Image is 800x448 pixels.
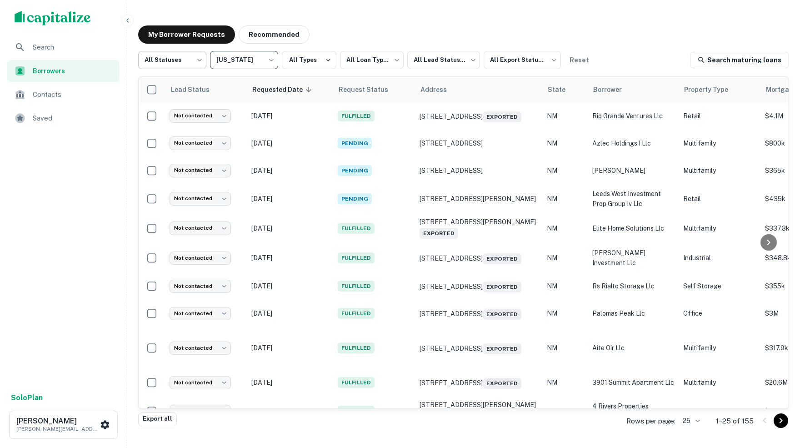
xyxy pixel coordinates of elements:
p: NM [547,223,583,233]
button: [PERSON_NAME][PERSON_NAME][EMAIL_ADDRESS][DOMAIN_NAME] [9,411,118,439]
p: Industrial [683,253,756,263]
p: Multifamily [683,223,756,233]
span: Pending [338,165,372,176]
th: Property Type [679,77,760,102]
p: Self Storage [683,281,756,291]
p: leeds west investment prop group iv llc [592,189,674,209]
p: [DATE] [251,343,329,353]
th: Address [415,77,542,102]
span: Fulfilled [338,252,375,263]
p: azlec holdings i llc [592,138,674,148]
p: Retail [683,111,756,121]
a: Saved [7,107,120,129]
p: rs rialto storage llc [592,281,674,291]
a: Search maturing loans [690,52,789,68]
div: Not contacted [170,376,231,389]
div: Not contacted [170,192,231,205]
span: Borrowers [33,66,114,76]
span: Fulfilled [338,223,375,234]
span: Exported [483,378,521,389]
p: [STREET_ADDRESS] [420,376,538,389]
div: All Lead Statuses [407,48,480,72]
a: Search [7,36,120,58]
p: 3901 summit apartment llc [592,378,674,388]
div: Not contacted [170,280,231,293]
p: NM [547,406,583,416]
p: rio grande ventures llc [592,111,674,121]
p: [STREET_ADDRESS] [420,280,538,292]
p: [DATE] [251,111,329,121]
span: Fulfilled [338,377,375,388]
iframe: Chat Widget [755,375,800,419]
p: [PERSON_NAME] [592,166,674,176]
th: State [542,77,588,102]
p: [DATE] [251,253,329,263]
p: elite home solutions llc [592,223,674,233]
div: Not contacted [170,164,231,177]
div: Borrowers [7,60,120,82]
a: SoloPlan [11,393,43,403]
div: Not contacted [170,405,231,418]
p: [STREET_ADDRESS] [420,166,538,175]
p: Multifamily [683,343,756,353]
p: 4 rivers properties albuquerque llc [592,401,674,421]
p: [STREET_ADDRESS][PERSON_NAME] [420,401,538,422]
span: Exported [483,309,521,320]
p: [DATE] [251,406,329,416]
p: NM [547,166,583,176]
p: [STREET_ADDRESS] [420,342,538,354]
p: [STREET_ADDRESS][PERSON_NAME] [420,195,538,203]
p: NM [547,308,583,318]
div: 25 [679,414,701,428]
img: capitalize-logo.png [15,11,91,25]
a: Contacts [7,84,120,106]
p: 1–25 of 155 [716,416,754,427]
span: Exported [420,228,458,239]
span: State [548,84,577,95]
p: NM [547,253,583,263]
p: [STREET_ADDRESS][PERSON_NAME] [420,218,538,239]
span: Fulfilled [338,111,375,121]
p: Multifamily [683,138,756,148]
p: [STREET_ADDRESS] [420,307,538,320]
p: [DATE] [251,166,329,176]
div: All Export Statuses [484,48,561,72]
span: Exported [483,253,521,264]
p: [DATE] [251,194,329,204]
button: Reset [565,51,594,69]
p: NM [547,378,583,388]
div: Not contacted [170,136,231,150]
p: [DATE] [251,223,329,233]
p: Retail [683,194,756,204]
span: Fulfilled [338,342,375,353]
div: Not contacted [170,221,231,235]
span: Property Type [684,84,740,95]
p: Rows per page: [626,416,675,427]
h6: [PERSON_NAME] [16,418,98,425]
th: Request Status [333,77,415,102]
span: Address [420,84,459,95]
span: Exported [483,111,521,122]
span: Lead Status [170,84,221,95]
p: [STREET_ADDRESS] [420,110,538,122]
th: Requested Date [247,77,333,102]
p: aite oir llc [592,343,674,353]
span: Saved [33,113,114,124]
button: Recommended [239,25,310,44]
p: Office [683,308,756,318]
p: [STREET_ADDRESS] [420,139,538,147]
p: [PERSON_NAME] investment llc [592,248,674,268]
span: Exported [483,282,521,292]
p: [DATE] [251,138,329,148]
span: Fulfilled [338,406,375,417]
div: [US_STATE] [210,48,278,72]
strong: Solo Plan [11,393,43,402]
p: palomas peak llc [592,308,674,318]
p: NM [547,194,583,204]
span: Fulfilled [338,281,375,292]
button: All Types [282,51,336,69]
